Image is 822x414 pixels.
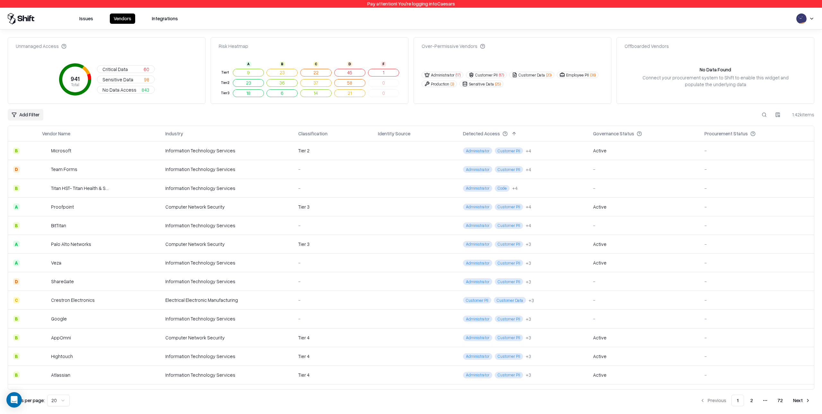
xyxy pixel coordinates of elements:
span: Customer PII [495,222,523,229]
img: okta.com [387,240,393,247]
button: 2 [745,395,758,406]
div: + 3 [526,241,531,248]
div: B [13,316,20,322]
button: Sensitive Data98 [97,76,155,83]
div: - [593,166,694,173]
div: Over-Permissive Vendors [422,43,485,50]
span: Customer PII [495,148,523,154]
img: okta.com [396,147,402,153]
div: Tier 4 [298,334,368,341]
div: Team Forms [51,166,77,173]
div: Tier 1 [220,70,230,75]
div: A [246,61,251,67]
div: C [313,61,319,67]
div: B [13,372,20,378]
div: + 3 [526,316,531,322]
div: B [13,222,20,229]
img: microsoft365.com [387,315,393,321]
img: entra.microsoft.com [378,371,384,377]
img: Veza [42,260,48,266]
button: Integrations [148,14,182,24]
div: Tier 4 [298,353,368,360]
div: - [298,166,368,173]
button: 58 [334,79,365,87]
div: Tier 2 [298,147,368,154]
button: +3 [526,260,531,266]
div: Information Technology Services [165,259,288,266]
div: Tier 2 [220,80,230,85]
button: +3 [526,241,531,248]
div: Information Technology Services [165,147,288,154]
img: okta.com [396,315,402,321]
span: Customer PII [495,335,523,341]
span: Customer PII [495,260,523,266]
div: Information Technology Services [165,278,288,285]
button: 14 [300,89,331,97]
div: - [298,278,368,285]
tspan: Total [71,82,79,87]
span: 98 [144,76,149,83]
div: Atlassian [51,372,70,378]
img: Google [42,316,48,322]
div: Tier 3 [220,90,230,96]
div: BitTitan [51,222,66,229]
span: Customer Data [494,297,526,303]
div: - [704,278,809,285]
img: Palo Alto Networks [42,241,48,247]
div: Crestron Electronics [51,297,95,303]
div: Risk Heatmap [219,43,248,50]
span: Administrator [463,148,492,154]
div: Hightouch [51,353,73,360]
div: + 4 [526,166,531,173]
button: +4 [526,203,531,210]
span: Administrator [463,372,492,378]
span: Customer PII [495,241,523,248]
div: F [381,61,386,67]
img: Microsoft [42,148,48,154]
img: entra.microsoft.com [378,221,384,228]
img: Atlassian [42,372,48,378]
div: No Data Found [700,66,731,73]
div: Microsoft [51,147,71,154]
span: Administrator [463,166,492,173]
div: + 3 [526,372,531,378]
button: 6 [267,89,298,97]
div: - [298,315,368,322]
div: - [298,259,368,266]
div: D [347,61,352,67]
span: Customer PII [495,204,523,210]
span: Administrator [463,316,492,322]
button: Issues [75,14,97,24]
div: D [13,278,20,285]
button: 23 [233,79,264,87]
div: D [13,166,20,173]
img: entra.microsoft.com [378,352,384,359]
button: Customer Data(20) [509,72,554,78]
div: Vendor Name [42,130,70,137]
div: - [704,147,809,154]
span: Customer PII [495,278,523,285]
span: Sensitive Data [102,76,133,83]
div: - [704,297,809,303]
button: 23 [267,69,298,76]
div: Computer Network Security [165,203,288,210]
button: Administrator(17) [422,72,463,78]
img: ShareGate [42,278,48,285]
div: - [704,241,809,248]
div: Tier 3 [298,203,368,210]
img: okta.com [387,259,393,265]
button: Sensitive Data(25) [459,81,503,87]
img: entra.microsoft.com [378,240,384,247]
button: Production(3) [422,81,457,87]
div: Information Technology Services [165,185,288,192]
div: + 4 [526,203,531,210]
div: Governance Status [593,130,634,137]
div: - [704,185,809,192]
button: +3 [526,353,531,360]
button: +3 [526,334,531,341]
div: Connect your procurement system to Shift to enable this widget and populate the underlying data [637,74,793,88]
div: Information Technology Services [165,222,288,229]
div: Active [593,203,607,210]
img: Hightouch [42,353,48,359]
button: Employee PII(36) [557,72,599,78]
